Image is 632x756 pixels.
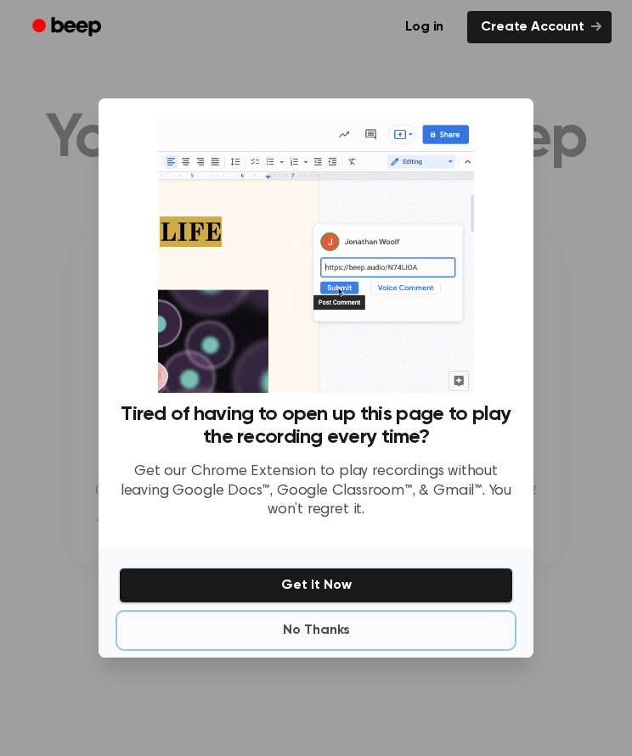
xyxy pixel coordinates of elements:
img: Beep extension in action [158,119,473,393]
a: Create Account [467,11,612,43]
h3: Tired of having to open up this page to play the recording every time? [119,403,513,449]
button: No Thanks [119,613,513,647]
a: Beep [20,11,116,44]
p: Get our Chrome Extension to play recordings without leaving Google Docs™, Google Classroom™, & Gm... [119,462,513,520]
button: Get It Now [119,568,513,603]
a: Log in [392,11,457,43]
